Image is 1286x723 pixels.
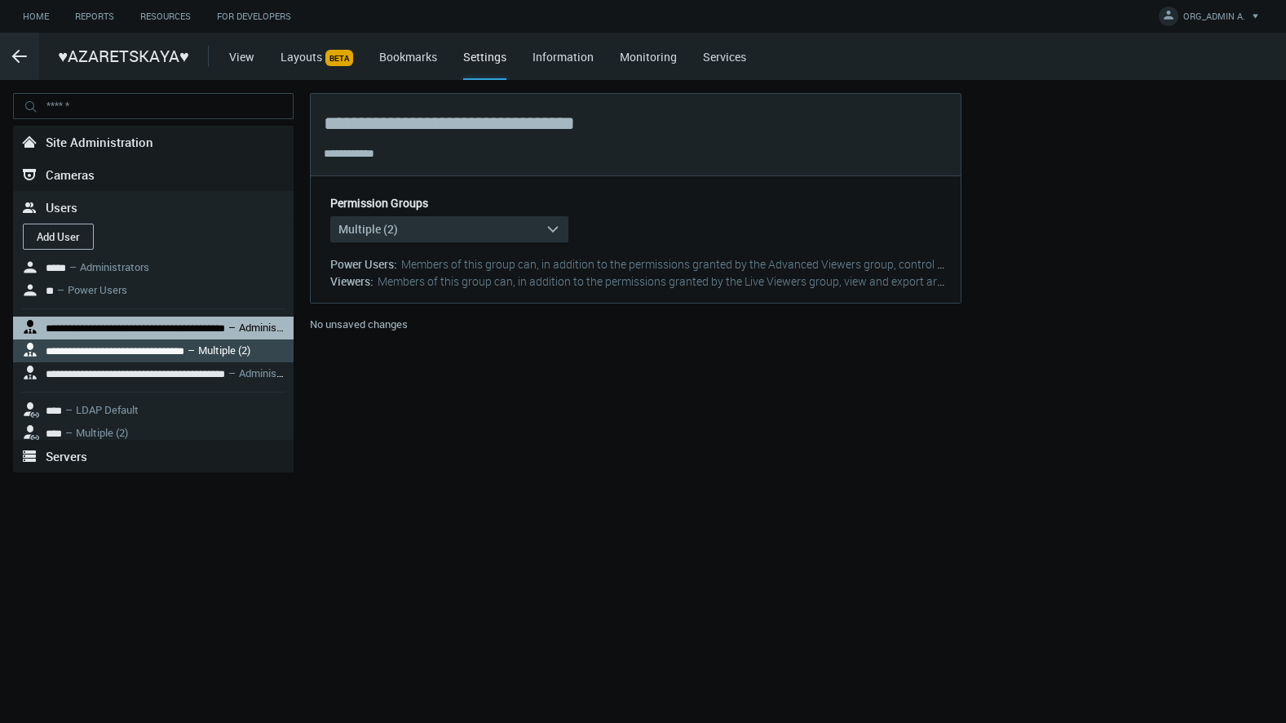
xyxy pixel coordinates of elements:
[46,448,87,464] span: Servers
[65,425,73,440] span: –
[13,279,294,302] a: **–Power Users
[204,7,304,27] a: For Developers
[330,256,397,272] span: Power Users
[330,197,428,210] label: Permission Groups
[310,317,961,343] div: No unsaved changes
[330,273,373,289] span: Viewers
[127,7,204,27] a: Resources
[330,216,568,242] button: Multiple (2)
[229,49,254,64] a: View
[239,320,308,335] nx-search-highlight: Administrators
[57,282,64,297] span: –
[76,425,128,440] nx-search-highlight: Multiple (2)
[58,44,189,69] span: ♥AZARETSKAYA♥
[533,49,594,64] a: Information
[379,49,437,64] a: Bookmarks
[188,343,195,357] span: –
[370,273,373,289] span: :
[239,366,308,380] nx-search-highlight: Administrators
[46,166,95,183] span: Cameras
[620,49,677,64] a: Monitoring
[463,48,506,80] div: Settings
[10,7,62,27] a: Home
[228,366,236,380] span: –
[69,259,77,274] span: –
[46,199,77,215] span: Users
[23,224,94,250] button: Add User
[281,49,353,64] a: LayoutsBETA
[76,402,139,417] nx-search-highlight: LDAP Default
[46,134,153,150] span: Site Administration
[80,259,149,274] nx-search-highlight: Administrators
[62,7,127,27] a: Reports
[394,256,397,272] span: :
[228,320,236,335] span: –
[68,282,127,297] nx-search-highlight: Power Users
[378,273,1048,289] span: Members of this group can, in addition to the permissions granted by the Live Viewers group, view...
[325,50,353,66] span: BETA
[198,343,250,357] nx-search-highlight: Multiple (2)
[703,49,746,64] a: Services
[65,402,73,417] span: –
[338,221,398,237] span: Multiple (2)
[1183,10,1245,29] span: ORG_ADMIN A.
